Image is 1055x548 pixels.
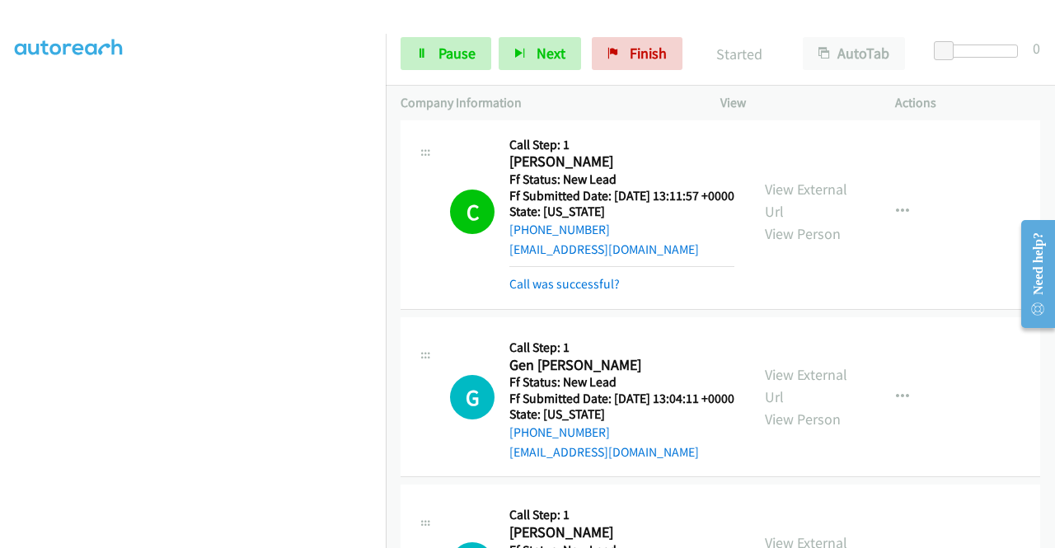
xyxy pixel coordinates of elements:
[509,204,734,220] h5: State: [US_STATE]
[765,180,847,221] a: View External Url
[499,37,581,70] button: Next
[401,37,491,70] a: Pause
[509,171,734,188] h5: Ff Status: New Lead
[765,410,841,429] a: View Person
[803,37,905,70] button: AutoTab
[509,276,620,292] a: Call was successful?
[895,93,1040,113] p: Actions
[509,188,734,204] h5: Ff Submitted Date: [DATE] 13:11:57 +0000
[509,241,699,257] a: [EMAIL_ADDRESS][DOMAIN_NAME]
[765,365,847,406] a: View External Url
[401,93,691,113] p: Company Information
[1033,37,1040,59] div: 0
[705,43,773,65] p: Started
[509,137,734,153] h5: Call Step: 1
[509,222,610,237] a: [PHONE_NUMBER]
[942,44,1018,58] div: Delay between calls (in seconds)
[537,44,565,63] span: Next
[509,374,734,391] h5: Ff Status: New Lead
[509,444,699,460] a: [EMAIL_ADDRESS][DOMAIN_NAME]
[509,406,734,423] h5: State: [US_STATE]
[509,507,734,523] h5: Call Step: 1
[509,391,734,407] h5: Ff Submitted Date: [DATE] 13:04:11 +0000
[765,224,841,243] a: View Person
[720,93,865,113] p: View
[630,44,667,63] span: Finish
[1008,208,1055,340] iframe: Resource Center
[450,375,495,419] div: The call is yet to be attempted
[592,37,682,70] a: Finish
[450,375,495,419] h1: G
[509,356,729,375] h2: Gen [PERSON_NAME]
[438,44,476,63] span: Pause
[509,152,729,171] h2: [PERSON_NAME]
[450,190,495,234] h1: C
[509,424,610,440] a: [PHONE_NUMBER]
[509,340,734,356] h5: Call Step: 1
[509,523,729,542] h2: [PERSON_NAME]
